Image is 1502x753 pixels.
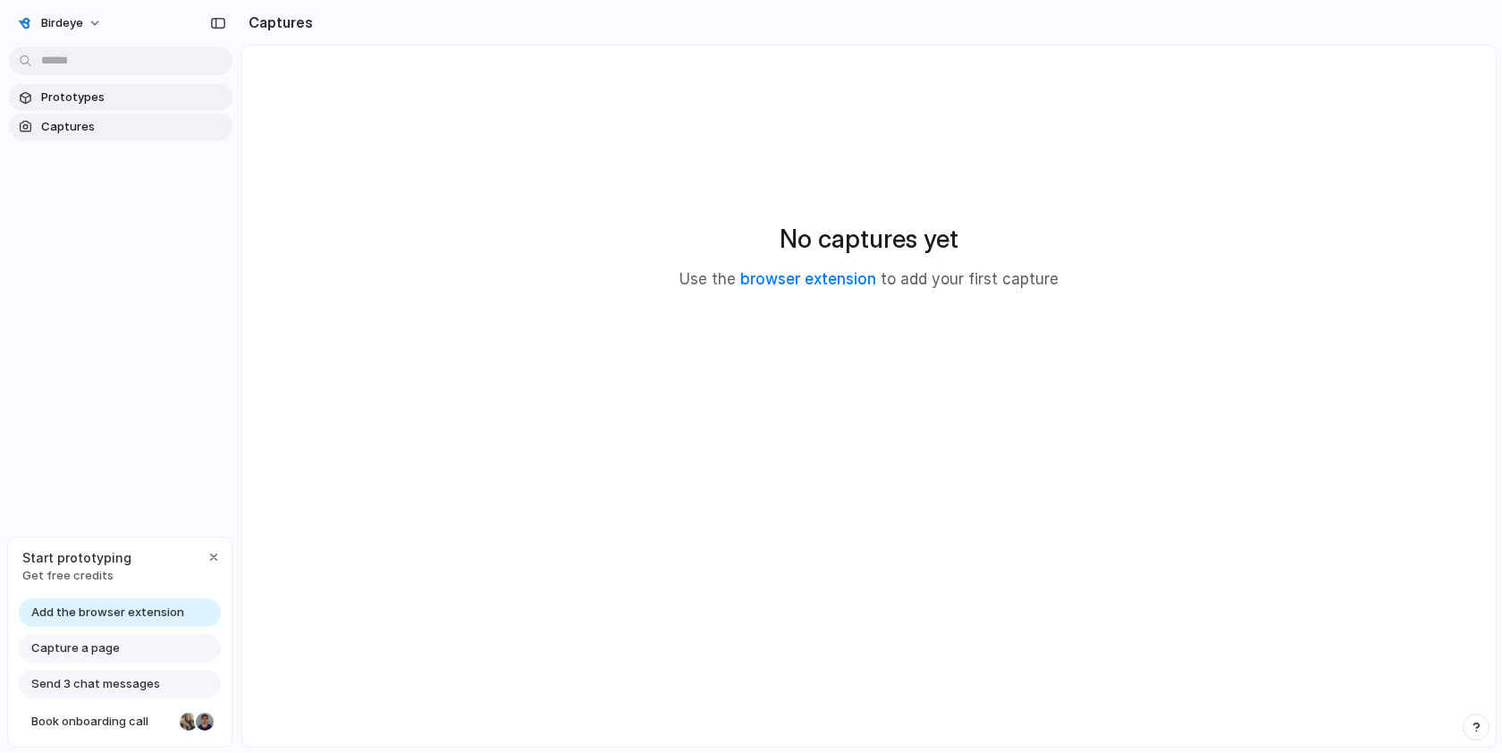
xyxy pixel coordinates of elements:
[780,220,958,258] h2: No captures yet
[31,675,160,693] span: Send 3 chat messages
[41,89,225,106] span: Prototypes
[41,14,83,32] span: Birdeye
[9,9,111,38] button: Birdeye
[241,12,313,33] h2: Captures
[9,114,232,140] a: Captures
[194,711,215,732] div: Christian Iacullo
[41,118,225,136] span: Captures
[31,713,173,731] span: Book onboarding call
[31,639,120,657] span: Capture a page
[19,598,221,627] a: Add the browser extension
[31,604,184,622] span: Add the browser extension
[679,268,1059,292] p: Use the to add your first capture
[22,567,131,585] span: Get free credits
[740,270,876,288] a: browser extension
[22,548,131,567] span: Start prototyping
[178,711,199,732] div: Nicole Kubica
[9,84,232,111] a: Prototypes
[19,707,221,736] a: Book onboarding call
